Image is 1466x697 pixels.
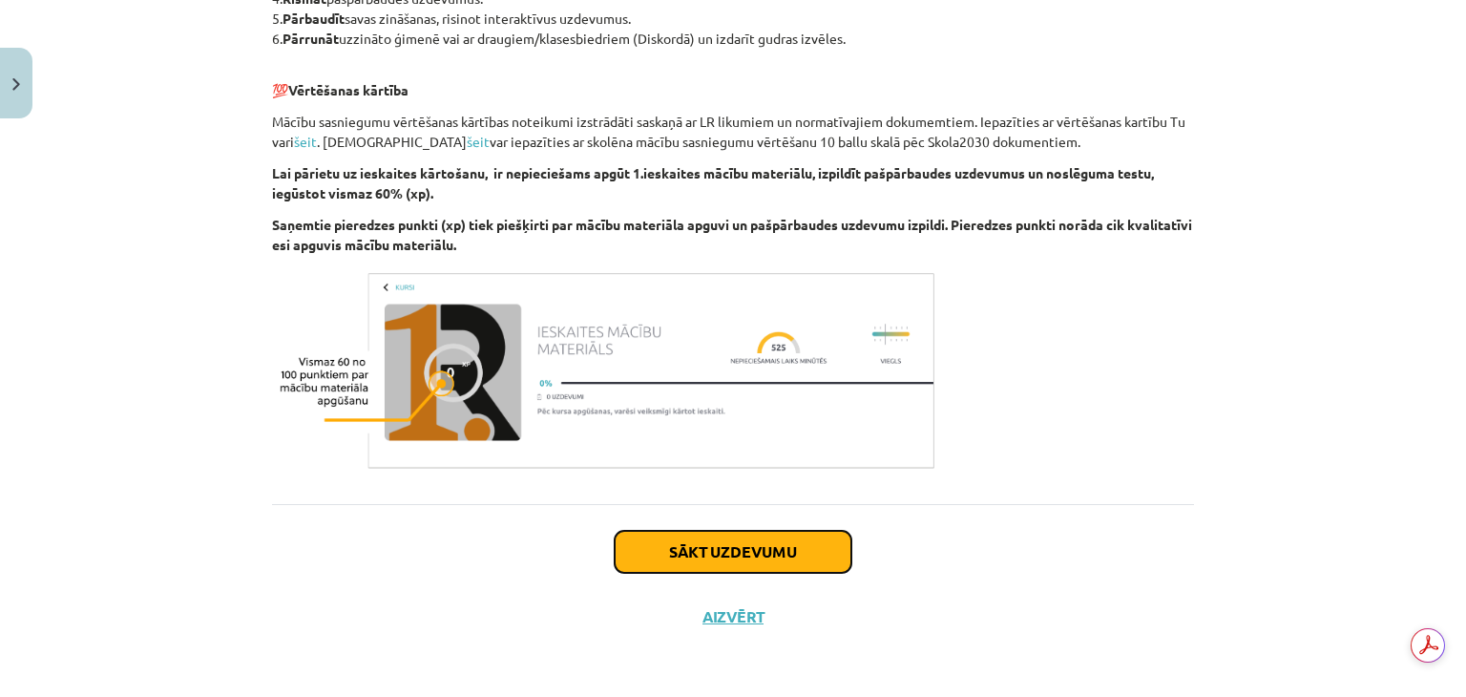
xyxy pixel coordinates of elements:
p: 💯 [272,60,1194,100]
b: Lai pārietu uz ieskaites kārtošanu, ir nepieciešams apgūt 1.ieskaites mācību materiālu, izpildīt ... [272,164,1154,201]
img: icon-close-lesson-0947bae3869378f0d4975bcd49f059093ad1ed9edebbc8119c70593378902aed.svg [12,78,20,91]
b: Pārbaudīt [283,10,345,27]
p: Mācību sasniegumu vērtēšanas kārtības noteikumi izstrādāti saskaņā ar LR likumiem un normatīvajie... [272,112,1194,152]
a: šeit [467,133,490,150]
b: Vērtēšanas kārtība [288,81,408,98]
b: Saņemtie pieredzes punkti (xp) tiek piešķirti par mācību materiāla apguvi un pašpārbaudes uzdevum... [272,216,1192,253]
button: Aizvērt [697,607,769,626]
a: šeit [294,133,317,150]
button: Sākt uzdevumu [615,531,851,573]
b: Pārrunāt [283,30,339,47]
